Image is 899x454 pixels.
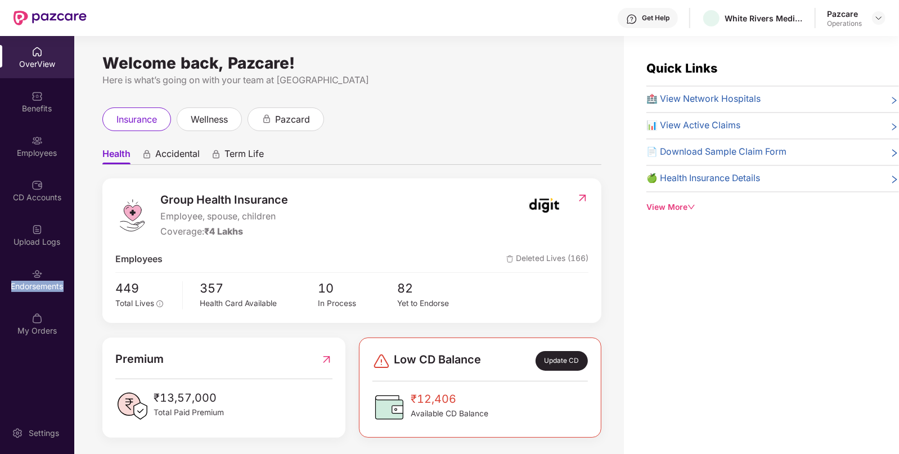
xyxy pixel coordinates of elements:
[321,350,332,368] img: RedirectIcon
[372,390,406,424] img: CDBalanceIcon
[262,114,272,124] div: animation
[626,14,637,25] img: svg+xml;base64,PHN2ZyBpZD0iSGVscC0zMngzMiIgeG1sbnM9Imh0dHA6Ly93d3cudzMub3JnLzIwMDAvc3ZnIiB3aWR0aD...
[394,351,481,370] span: Low CD Balance
[115,350,164,368] span: Premium
[642,14,669,23] div: Get Help
[397,278,476,298] span: 82
[32,268,43,280] img: svg+xml;base64,PHN2ZyBpZD0iRW5kb3JzZW1lbnRzIiB4bWxucz0iaHR0cDovL3d3dy53My5vcmcvMjAwMC9zdmciIHdpZH...
[372,352,390,370] img: svg+xml;base64,PHN2ZyBpZD0iRGFuZ2VyLTMyeDMyIiB4bWxucz0iaHR0cDovL3d3dy53My5vcmcvMjAwMC9zdmciIHdpZH...
[160,191,288,209] span: Group Health Insurance
[827,8,862,19] div: Pazcare
[874,14,883,23] img: svg+xml;base64,PHN2ZyBpZD0iRHJvcGRvd24tMzJ4MzIiIHhtbG5zPSJodHRwOi8vd3d3LnczLm9yZy8yMDAwL3N2ZyIgd2...
[142,149,152,159] div: animation
[275,113,310,127] span: pazcard
[725,13,803,24] div: White Rivers Media Solutions Private Limited
[397,298,476,310] div: Yet to Endorse
[411,408,488,420] span: Available CD Balance
[191,113,228,127] span: wellness
[890,95,899,106] span: right
[646,201,899,214] div: View More
[827,19,862,28] div: Operations
[890,121,899,133] span: right
[204,226,243,237] span: ₹4 Lakhs
[115,278,174,298] span: 449
[687,203,695,211] span: down
[646,92,761,106] span: 🏥 View Network Hospitals
[32,224,43,235] img: svg+xml;base64,PHN2ZyBpZD0iVXBsb2FkX0xvZ3MiIGRhdGEtbmFtZT0iVXBsb2FkIExvZ3MiIHhtbG5zPSJodHRwOi8vd3...
[646,145,786,159] span: 📄 Download Sample Claim Form
[523,191,565,219] img: insurerIcon
[25,428,62,439] div: Settings
[32,313,43,324] img: svg+xml;base64,PHN2ZyBpZD0iTXlfT3JkZXJzIiBkYXRhLW5hbWU9Ik15IE9yZGVycyIgeG1sbnM9Imh0dHA6Ly93d3cudz...
[211,149,221,159] div: animation
[115,253,163,267] span: Employees
[160,225,288,239] div: Coverage:
[154,389,224,407] span: ₹13,57,000
[890,147,899,159] span: right
[14,11,87,25] img: New Pazcare Logo
[154,407,224,419] span: Total Paid Premium
[200,298,318,310] div: Health Card Available
[160,210,288,224] span: Employee, spouse, children
[115,199,149,232] img: logo
[646,172,760,186] span: 🍏 Health Insurance Details
[890,174,899,186] span: right
[200,278,318,298] span: 357
[577,192,588,204] img: RedirectIcon
[102,73,601,87] div: Here is what’s going on with your team at [GEOGRAPHIC_DATA]
[32,46,43,57] img: svg+xml;base64,PHN2ZyBpZD0iSG9tZSIgeG1sbnM9Imh0dHA6Ly93d3cudzMub3JnLzIwMDAvc3ZnIiB3aWR0aD0iMjAiIG...
[12,428,23,439] img: svg+xml;base64,PHN2ZyBpZD0iU2V0dGluZy0yMHgyMCIgeG1sbnM9Imh0dHA6Ly93d3cudzMub3JnLzIwMDAvc3ZnIiB3aW...
[646,119,740,133] span: 📊 View Active Claims
[32,179,43,191] img: svg+xml;base64,PHN2ZyBpZD0iQ0RfQWNjb3VudHMiIGRhdGEtbmFtZT0iQ0QgQWNjb3VudHMiIHhtbG5zPSJodHRwOi8vd3...
[156,300,163,307] span: info-circle
[506,253,588,267] span: Deleted Lives (166)
[506,255,514,263] img: deleteIcon
[411,390,488,408] span: ₹12,406
[32,91,43,102] img: svg+xml;base64,PHN2ZyBpZD0iQmVuZWZpdHMiIHhtbG5zPSJodHRwOi8vd3d3LnczLm9yZy8yMDAwL3N2ZyIgd2lkdGg9Ij...
[102,148,131,164] span: Health
[116,113,157,127] span: insurance
[536,351,588,370] div: Update CD
[224,148,264,164] span: Term Life
[318,278,397,298] span: 10
[155,148,200,164] span: Accidental
[646,61,717,75] span: Quick Links
[102,59,601,68] div: Welcome back, Pazcare!
[115,389,149,423] img: PaidPremiumIcon
[318,298,397,310] div: In Process
[32,135,43,146] img: svg+xml;base64,PHN2ZyBpZD0iRW1wbG95ZWVzIiB4bWxucz0iaHR0cDovL3d3dy53My5vcmcvMjAwMC9zdmciIHdpZHRoPS...
[115,299,154,308] span: Total Lives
